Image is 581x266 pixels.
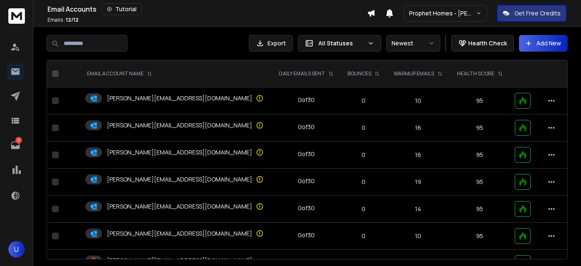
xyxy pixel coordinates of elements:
[298,123,315,131] div: 0 of 30
[386,35,440,52] button: Newest
[514,9,561,17] p: Get Free Credits
[450,223,510,250] td: 95
[387,196,449,223] td: 14
[8,241,25,258] button: U
[387,87,449,114] td: 10
[387,169,449,196] td: 19
[47,17,79,23] p: Emails :
[346,232,382,240] p: 0
[298,150,315,158] div: 0 of 30
[346,124,382,132] p: 0
[394,70,434,77] p: WARMUP EMAILS
[87,70,152,77] div: EMAIL ACCOUNT NAME
[450,87,510,114] td: 95
[346,151,382,159] p: 0
[457,70,494,77] p: HEALTH SCORE
[387,223,449,250] td: 10
[346,97,382,105] p: 0
[519,35,568,52] button: Add New
[15,137,22,144] p: 11
[107,202,252,211] p: [PERSON_NAME][EMAIL_ADDRESS][DOMAIN_NAME]
[107,94,252,102] p: [PERSON_NAME][EMAIL_ADDRESS][DOMAIN_NAME]
[318,39,364,47] p: All Statuses
[298,177,315,185] div: 0 of 30
[450,196,510,223] td: 95
[102,3,142,15] button: Tutorial
[450,114,510,142] td: 95
[387,142,449,169] td: 16
[387,114,449,142] td: 16
[346,178,382,186] p: 0
[450,142,510,169] td: 95
[348,70,371,77] p: BOUNCES
[298,231,315,239] div: 0 of 30
[66,16,79,23] span: 12 / 12
[47,3,367,15] div: Email Accounts
[346,205,382,213] p: 0
[298,96,315,104] div: 0 of 30
[7,137,24,154] a: 11
[409,9,476,17] p: Prophet Homes - [PERSON_NAME]
[107,121,252,129] p: [PERSON_NAME][EMAIL_ADDRESS][DOMAIN_NAME]
[249,35,293,52] button: Export
[468,39,507,47] p: Health Check
[450,169,510,196] td: 95
[107,175,252,184] p: [PERSON_NAME][EMAIL_ADDRESS][DOMAIN_NAME]
[298,204,315,212] div: 0 of 30
[107,229,252,238] p: [PERSON_NAME][EMAIL_ADDRESS][DOMAIN_NAME]
[451,35,514,52] button: Health Check
[497,5,566,22] button: Get Free Credits
[107,148,252,157] p: [PERSON_NAME][EMAIL_ADDRESS][DOMAIN_NAME]
[279,70,325,77] p: DAILY EMAILS SENT
[107,256,252,265] p: [PERSON_NAME][EMAIL_ADDRESS][DOMAIN_NAME]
